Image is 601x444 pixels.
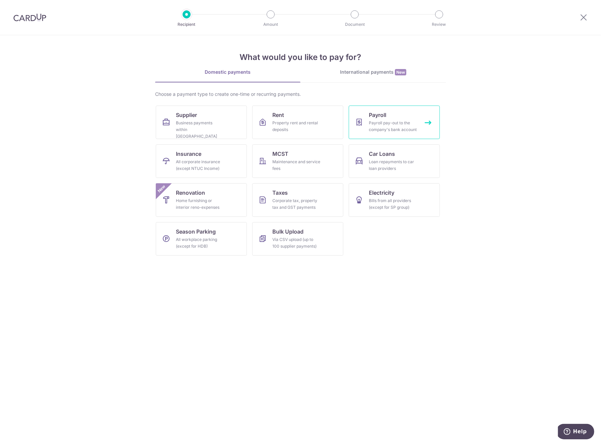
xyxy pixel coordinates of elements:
[252,144,343,178] a: MCSTMaintenance and service fees
[176,189,205,197] span: Renovation
[156,183,167,194] span: New
[15,5,29,11] span: Help
[162,21,211,28] p: Recipient
[176,228,216,236] span: Season Parking
[156,222,247,256] a: Season ParkingAll workplace parking (except for HDB)
[176,120,224,140] div: Business payments within [GEOGRAPHIC_DATA]
[272,120,321,133] div: Property rent and rental deposits
[369,120,417,133] div: Payroll pay-out to the company's bank account
[176,150,201,158] span: Insurance
[414,21,464,28] p: Review
[246,21,295,28] p: Amount
[155,51,446,63] h4: What would you like to pay for?
[330,21,380,28] p: Document
[300,69,446,76] div: International payments
[155,69,300,75] div: Domestic payments
[252,183,343,217] a: TaxesCorporate tax, property tax and GST payments
[349,144,440,178] a: Car LoansLoan repayments to car loan providers
[155,91,446,98] div: Choose a payment type to create one-time or recurring payments.
[395,69,406,75] span: New
[272,228,304,236] span: Bulk Upload
[272,197,321,211] div: Corporate tax, property tax and GST payments
[369,197,417,211] div: Bills from all providers (except for SP group)
[349,183,440,217] a: ElectricityBills from all providers (except for SP group)
[176,158,224,172] div: All corporate insurance (except NTUC Income)
[369,111,386,119] span: Payroll
[558,424,594,441] iframe: Opens a widget where you can find more information
[176,197,224,211] div: Home furnishing or interior reno-expenses
[369,150,395,158] span: Car Loans
[156,106,247,139] a: SupplierBusiness payments within [GEOGRAPHIC_DATA]
[369,158,417,172] div: Loan repayments to car loan providers
[272,189,288,197] span: Taxes
[13,13,46,21] img: CardUp
[176,111,197,119] span: Supplier
[272,158,321,172] div: Maintenance and service fees
[272,150,288,158] span: MCST
[272,111,284,119] span: Rent
[156,183,247,217] a: RenovationHome furnishing or interior reno-expensesNew
[369,189,394,197] span: Electricity
[156,144,247,178] a: InsuranceAll corporate insurance (except NTUC Income)
[176,236,224,250] div: All workplace parking (except for HDB)
[272,236,321,250] div: Via CSV upload (up to 100 supplier payments)
[252,106,343,139] a: RentProperty rent and rental deposits
[349,106,440,139] a: PayrollPayroll pay-out to the company's bank account
[252,222,343,256] a: Bulk UploadVia CSV upload (up to 100 supplier payments)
